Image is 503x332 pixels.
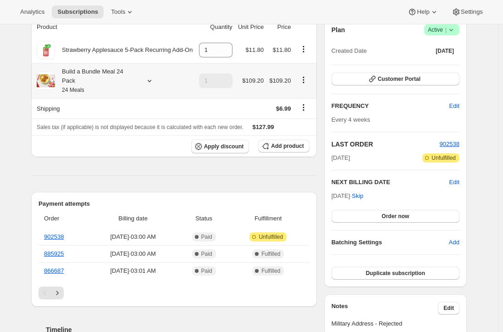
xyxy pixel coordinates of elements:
button: Order now [332,210,459,223]
th: Unit Price [235,17,267,37]
span: [DATE] · [332,192,364,199]
span: [DATE] [436,47,454,55]
button: Add product [258,140,309,152]
span: Sales tax (if applicable) is not displayed because it is calculated with each new order. [37,124,243,130]
span: Add [449,238,459,247]
span: Order now [381,213,409,220]
span: Tools [111,8,125,16]
div: Build a Bundle Meal 24 Pack [55,67,138,95]
span: [DATE] · 03:00 AM [91,249,175,259]
h2: Plan [332,25,345,34]
h2: NEXT BILLING DATE [332,178,449,187]
a: 902538 [44,233,64,240]
th: Order [39,208,88,229]
th: Quantity [196,17,235,37]
span: Add product [271,142,304,150]
h2: Payment attempts [39,199,310,208]
span: Subscriptions [57,8,98,16]
span: Paid [201,250,212,258]
span: Unfulfilled [259,233,283,241]
span: $109.20 [242,77,264,84]
a: 885925 [44,250,64,257]
span: Status [181,214,227,223]
span: Created Date [332,46,367,56]
a: 866687 [44,267,64,274]
span: Fulfillment [232,214,304,223]
button: Analytics [15,6,50,18]
button: 902538 [440,140,459,149]
button: Help [402,6,444,18]
h6: Batching Settings [332,238,449,247]
nav: Pagination [39,287,310,299]
span: $11.80 [273,46,291,53]
button: Product actions [296,44,311,54]
span: Help [417,8,429,16]
button: Customer Portal [332,73,459,85]
button: Next [51,287,64,299]
th: Price [266,17,293,37]
span: $11.80 [246,46,264,53]
a: 902538 [440,141,459,147]
span: Fulfilled [261,267,280,275]
span: [DATE] · 03:00 AM [91,232,175,242]
span: Every 4 weeks [332,116,370,123]
span: Active [428,25,456,34]
button: Product actions [296,75,311,85]
th: Shipping [31,98,196,118]
span: Skip [352,191,363,201]
button: Settings [446,6,488,18]
span: Military Address - Rejected [332,319,459,328]
span: $109.20 [269,77,291,84]
span: Fulfilled [261,250,280,258]
h2: FREQUENCY [332,101,449,111]
span: Duplicate subscription [366,270,425,277]
button: [DATE] [430,45,459,57]
small: 24 Meals [62,87,84,93]
th: Product [31,17,196,37]
button: Edit [449,178,459,187]
span: Paid [201,233,212,241]
button: Subscriptions [52,6,104,18]
span: Edit [449,101,459,111]
span: Edit [443,304,454,312]
span: Apply discount [204,143,244,150]
button: Add [443,235,465,250]
img: product img [38,41,54,59]
div: Strawberry Applesauce 5-Pack Recurring Add-On [55,45,193,55]
button: Edit [444,99,465,113]
button: Apply discount [191,140,249,153]
button: Duplicate subscription [332,267,459,280]
span: [DATE] · 03:01 AM [91,266,175,276]
span: | [445,26,447,34]
span: Analytics [20,8,44,16]
span: $6.99 [276,105,291,112]
span: Unfulfilled [431,154,456,162]
span: $127.99 [253,124,274,130]
span: Billing date [91,214,175,223]
button: Skip [346,189,369,203]
h2: LAST ORDER [332,140,440,149]
span: [DATE] [332,153,350,163]
button: Edit [438,302,459,315]
button: Shipping actions [296,102,311,113]
span: Settings [461,8,483,16]
span: Paid [201,267,212,275]
button: Tools [105,6,140,18]
span: Customer Portal [378,75,420,83]
h3: Notes [332,302,438,315]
